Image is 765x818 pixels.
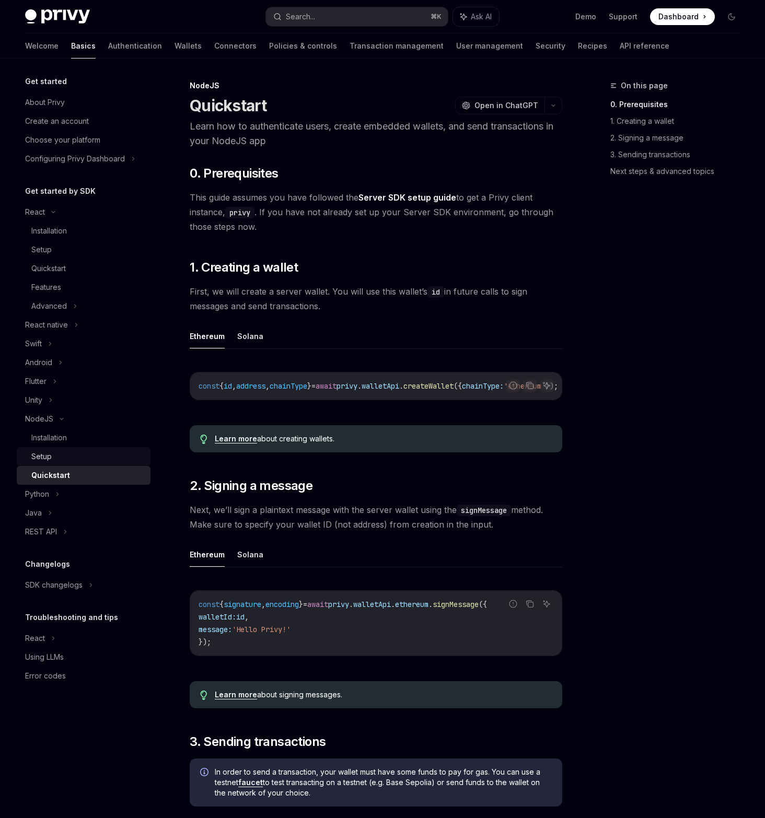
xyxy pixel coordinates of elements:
a: Recipes [578,33,607,59]
span: } [307,381,311,391]
code: signMessage [457,505,511,516]
span: signMessage [433,600,479,609]
code: privy [225,207,254,218]
a: API reference [620,33,669,59]
div: React native [25,319,68,331]
h1: Quickstart [190,96,267,115]
a: Authentication [108,33,162,59]
h5: Get started [25,75,67,88]
div: about signing messages. [215,690,552,700]
span: chainType [270,381,307,391]
span: On this page [621,79,668,92]
code: id [427,286,444,298]
div: Java [25,507,42,519]
div: Python [25,488,49,500]
button: Ask AI [453,7,499,26]
a: Error codes [17,667,150,685]
span: 3. Sending transactions [190,733,326,750]
a: Support [609,11,638,22]
span: , [261,600,265,609]
div: Flutter [25,375,47,388]
span: await [316,381,337,391]
a: Choose your platform [17,131,150,149]
a: Learn more [215,434,257,443]
a: Features [17,278,150,297]
span: privy [337,381,357,391]
a: Quickstart [17,259,150,278]
span: Open in ChatGPT [474,100,538,111]
span: . [357,381,362,391]
div: Quickstart [31,262,66,275]
div: Using LLMs [25,651,64,663]
h5: Troubleshooting and tips [25,611,118,624]
span: = [311,381,316,391]
span: Next, we’ll sign a plaintext message with the server wallet using the method. Make sure to specif... [190,503,562,532]
div: Error codes [25,670,66,682]
a: Demo [575,11,596,22]
a: Using LLMs [17,648,150,667]
div: REST API [25,525,57,538]
span: const [199,381,219,391]
h5: Get started by SDK [25,185,96,197]
svg: Info [200,768,211,778]
h5: Changelogs [25,558,70,570]
div: SDK changelogs [25,579,83,591]
a: Create an account [17,112,150,131]
div: React [25,632,45,645]
p: Learn how to authenticate users, create embedded wallets, and send transactions in your NodeJS app [190,119,562,148]
div: Unity [25,394,42,406]
a: Learn more [215,690,257,699]
div: Android [25,356,52,369]
span: First, we will create a server wallet. You will use this wallet’s in future calls to sign message... [190,284,562,313]
a: Security [536,33,565,59]
span: walletApi [362,381,399,391]
span: { [219,381,224,391]
span: ethereum [395,600,428,609]
span: . [391,600,395,609]
button: Open in ChatGPT [455,97,544,114]
a: Setup [17,447,150,466]
div: Setup [31,450,52,463]
span: . [399,381,403,391]
span: encoding [265,600,299,609]
span: privy [328,600,349,609]
a: Server SDK setup guide [358,192,456,203]
a: Next steps & advanced topics [610,163,748,180]
button: Ask AI [540,379,553,392]
button: Copy the contents from the code block [523,379,537,392]
a: 0. Prerequisites [610,96,748,113]
div: Swift [25,337,42,350]
span: 2. Signing a message [190,477,312,494]
button: Ethereum [190,542,225,567]
span: Dashboard [658,11,699,22]
span: id [224,381,232,391]
span: walletId: [199,612,236,622]
span: 'ethereum' [504,381,546,391]
img: dark logo [25,9,90,24]
span: ({ [479,600,487,609]
span: . [349,600,353,609]
a: Basics [71,33,96,59]
div: Configuring Privy Dashboard [25,153,125,165]
span: Ask AI [471,11,492,22]
button: Solana [237,324,263,348]
a: Policies & controls [269,33,337,59]
a: Transaction management [350,33,444,59]
div: Choose your platform [25,134,100,146]
button: Ask AI [540,597,553,611]
div: about creating wallets. [215,434,552,444]
a: Wallets [175,33,202,59]
span: . [428,600,433,609]
span: = [303,600,307,609]
span: ⌘ K [431,13,442,21]
span: This guide assumes you have followed the to get a Privy client instance, . If you have not alread... [190,190,562,234]
a: Quickstart [17,466,150,485]
button: Solana [237,542,263,567]
div: Quickstart [31,469,70,482]
div: NodeJS [190,80,562,91]
button: Report incorrect code [506,379,520,392]
span: address [236,381,265,391]
span: signature [224,600,261,609]
span: } [299,600,303,609]
span: }); [199,637,211,647]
